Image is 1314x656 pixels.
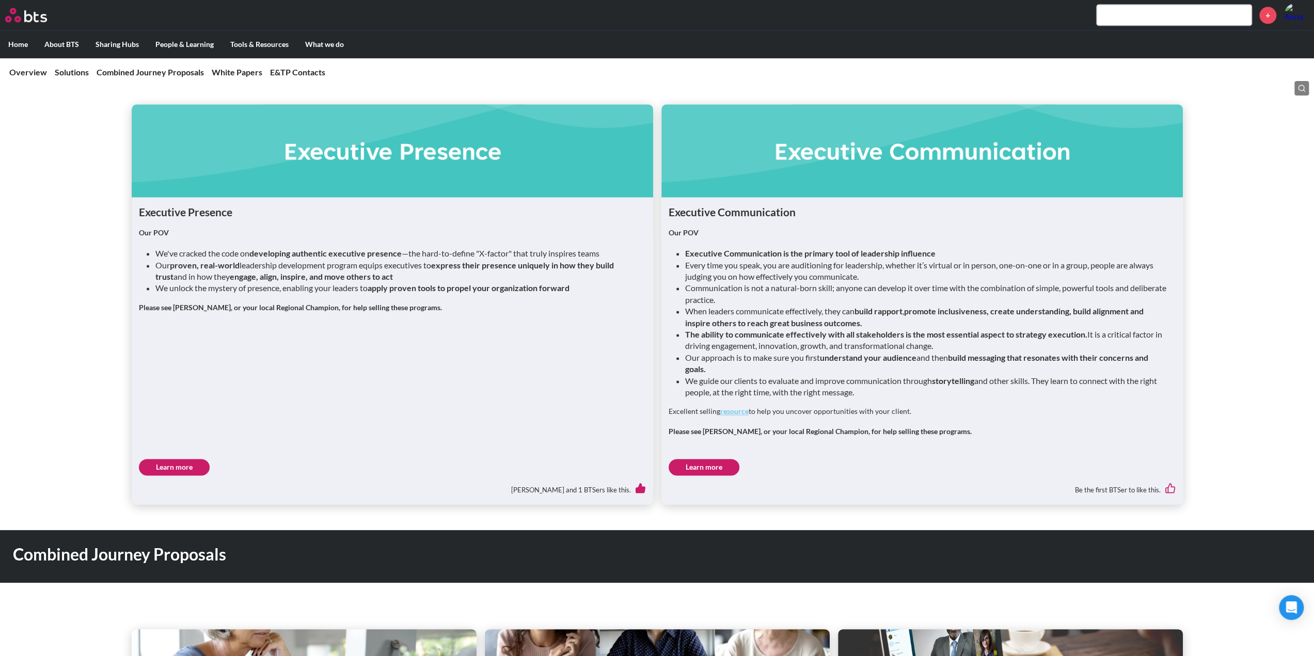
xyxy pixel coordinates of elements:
li: We unlock the mystery of presence, enabling your leaders to [155,282,638,294]
li: Every time you speak, you are auditioning for leadership, whether it’s virtual or in person, one-... [685,260,1167,283]
strong: developing authentic executive presence [249,248,402,258]
a: Go home [5,8,66,22]
strong: Please see [PERSON_NAME], or your local Regional Champion, for help selling these programs. [669,427,972,436]
a: Overview [9,67,47,77]
label: What we do [297,31,352,58]
strong: uniquely in how they [518,260,594,270]
strong: build rapport [854,306,903,316]
strong: proven, real-world [170,260,240,270]
a: resource [720,407,749,415]
div: [PERSON_NAME] and 1 BTSers like this. [139,475,646,497]
img: BTS Logo [5,8,47,22]
li: We guide our clients to evaluate and improve communication through and other skills. They learn t... [685,375,1167,398]
label: About BTS [36,31,87,58]
a: Learn more [669,459,739,475]
h1: Executive Communication [669,204,1176,219]
a: Solutions [55,67,89,77]
li: We've cracked the code on —the hard-to-define "X-factor" that truly inspires teams [155,248,638,259]
a: Learn more [139,459,210,475]
label: People & Learning [147,31,222,58]
strong: Please see [PERSON_NAME], or your local Regional Champion, for help selling these programs. [139,303,442,312]
strong: promote inclusiveness, create understanding, build alignment and inspire others to reach great bu... [685,306,1144,327]
strong: understand your audience [820,353,916,362]
li: Our leadership development program equips executives to and in how they [155,260,638,283]
div: Be the first BTSer to like this. [669,475,1176,497]
strong: The ability to communicate effectively with all stakeholders is the most essential aspect to stra... [685,329,1087,339]
p: Excellent selling to help you uncover opportunities with your client. [669,406,1176,417]
strong: storytelling [932,376,974,386]
strong: apply proven tools to propel your organization forward [368,283,569,293]
label: Tools & Resources [222,31,297,58]
li: It is a critical factor in driving engagement, innovation, growth, and transformational change. [685,329,1167,352]
a: Profile [1284,3,1309,27]
h1: Executive Presence [139,204,646,219]
a: White Papers [212,67,262,77]
label: Sharing Hubs [87,31,147,58]
li: Our approach is to make sure you first and then [685,352,1167,375]
strong: engage, align, inspire, and move others to act [230,271,393,281]
a: + [1259,7,1276,24]
li: When leaders communicate effectively, they can , [685,306,1167,329]
h1: Combined Journey Proposals [13,543,914,566]
strong: Our POV [669,228,699,237]
li: Communication is not a natural-born skill; anyone can develop it over time with the combination o... [685,282,1167,306]
strong: Executive Communication is the primary tool of leadership influence [685,248,936,258]
a: Combined Journey Proposals [97,67,204,77]
strong: express their presence [431,260,516,270]
a: E&TP Contacts [270,67,325,77]
strong: Our POV [139,228,169,237]
img: Anna Bondarenko [1284,3,1309,27]
div: Open Intercom Messenger [1279,595,1304,620]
